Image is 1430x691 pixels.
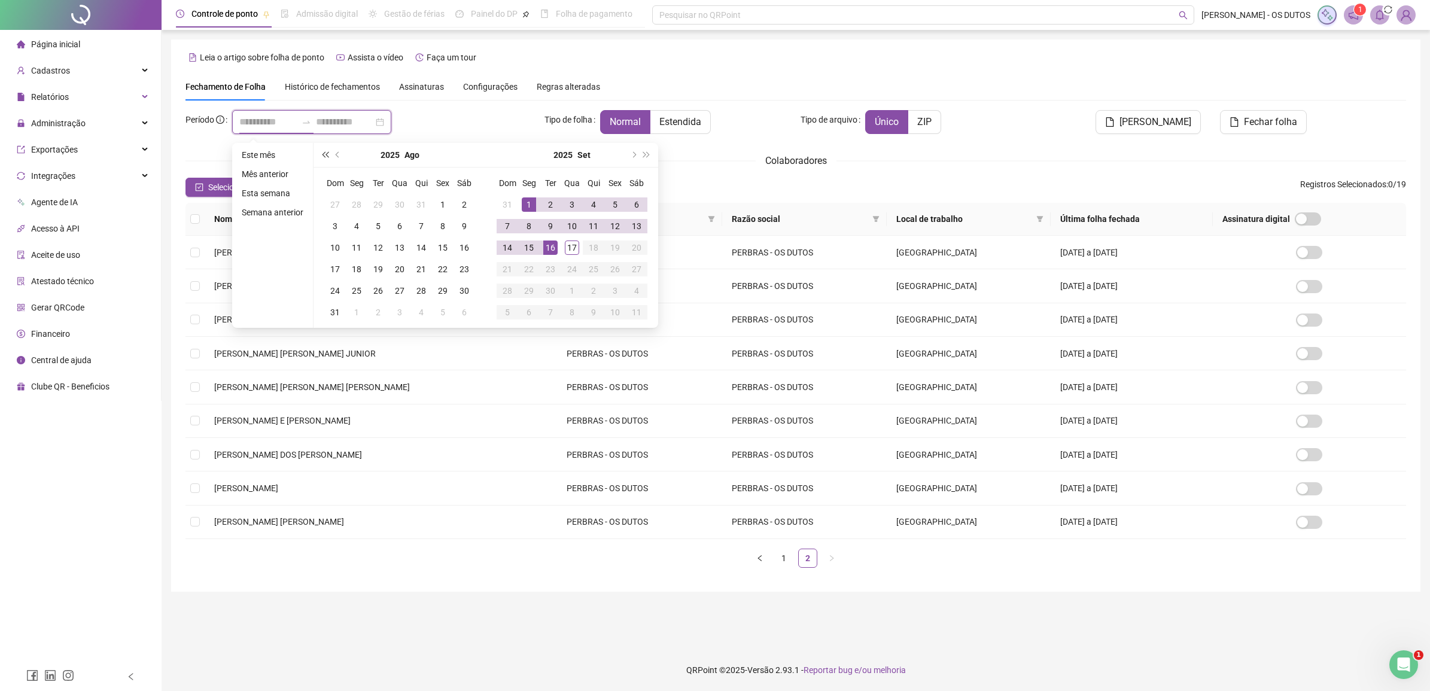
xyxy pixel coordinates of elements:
span: file [1230,117,1239,127]
span: sync [1382,4,1394,16]
span: solution [17,277,25,285]
span: notification [1348,10,1359,20]
td: 2025-09-08 [518,215,540,237]
div: 22 [436,262,450,276]
th: Dom [324,172,346,194]
td: PERBRAS - OS DUTOS [722,303,887,337]
td: 2025-08-27 [389,280,410,302]
div: 6 [629,197,644,212]
td: 2025-09-01 [518,194,540,215]
div: 7 [500,219,515,233]
div: 4 [586,197,601,212]
td: 2025-09-06 [454,302,475,323]
li: Mês anterior [237,167,308,181]
div: 24 [328,284,342,298]
div: 4 [349,219,364,233]
td: 2025-09-29 [518,280,540,302]
div: 29 [522,284,536,298]
span: audit [17,251,25,259]
span: Aceite de uso [31,250,80,260]
td: 2025-09-24 [561,258,583,280]
span: Local de trabalho [896,212,1032,226]
th: Qui [583,172,604,194]
th: Sex [604,172,626,194]
td: 2025-08-12 [367,237,389,258]
td: 2025-09-01 [346,302,367,323]
div: 26 [608,262,622,276]
td: 2025-10-04 [626,280,647,302]
span: info-circle [17,356,25,364]
div: 18 [349,262,364,276]
th: Qua [389,172,410,194]
span: Selecionar todos [208,181,270,194]
span: export [17,145,25,154]
div: 25 [349,284,364,298]
div: 5 [436,305,450,319]
td: 2025-08-20 [389,258,410,280]
span: Gestão de férias [384,9,445,19]
span: [PERSON_NAME] [PERSON_NAME] [214,248,344,257]
td: 2025-10-09 [583,302,604,323]
th: Dom [497,172,518,194]
div: 8 [436,219,450,233]
td: 2025-09-11 [583,215,604,237]
div: 29 [371,197,385,212]
div: 31 [414,197,428,212]
span: Regras alteradas [537,83,600,91]
th: Sex [432,172,454,194]
span: lock [17,119,25,127]
span: home [17,40,25,48]
td: 2025-09-14 [497,237,518,258]
div: 27 [629,262,644,276]
td: 2025-09-05 [432,302,454,323]
div: 17 [565,241,579,255]
td: 2025-09-02 [367,302,389,323]
div: 15 [436,241,450,255]
td: 2025-08-22 [432,258,454,280]
td: 2025-10-02 [583,280,604,302]
td: 2025-08-06 [389,215,410,237]
div: 23 [543,262,558,276]
td: 2025-08-07 [410,215,432,237]
span: dashboard [455,10,464,18]
th: Ter [540,172,561,194]
button: Selecionar todos [185,178,279,197]
td: 2025-09-21 [497,258,518,280]
span: Agente de IA [31,197,78,207]
td: 2025-08-21 [410,258,432,280]
div: 31 [500,197,515,212]
span: left [756,555,763,562]
span: filter [708,215,715,223]
div: 20 [393,262,407,276]
td: 2025-08-04 [346,215,367,237]
td: 2025-08-13 [389,237,410,258]
td: 2025-09-20 [626,237,647,258]
td: 2025-09-03 [389,302,410,323]
td: 2025-09-27 [626,258,647,280]
td: 2025-09-10 [561,215,583,237]
div: 27 [328,197,342,212]
div: 10 [565,219,579,233]
span: Controle de ponto [191,9,258,19]
span: Painel do DP [471,9,518,19]
div: 5 [371,219,385,233]
span: file [1105,117,1115,127]
span: Colaboradores [765,155,827,166]
div: 2 [371,305,385,319]
span: api [17,224,25,233]
td: 2025-08-28 [410,280,432,302]
td: 2025-08-14 [410,237,432,258]
span: Atestado técnico [31,276,94,286]
span: Nome do colaborador [214,212,538,226]
div: 17 [328,262,342,276]
span: Acesso à API [31,224,80,233]
span: Cadastros [31,66,70,75]
div: 15 [522,241,536,255]
th: Seg [346,172,367,194]
span: Registros Selecionados [1300,179,1386,189]
span: Período [185,115,214,124]
div: 19 [608,241,622,255]
td: 2025-08-24 [324,280,346,302]
td: 2025-09-05 [604,194,626,215]
td: 2025-08-16 [454,237,475,258]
